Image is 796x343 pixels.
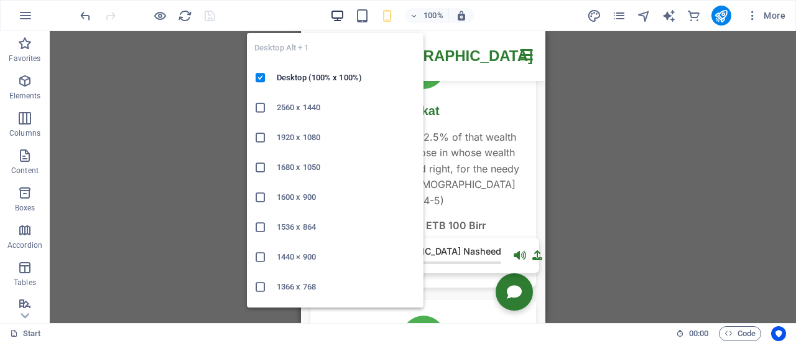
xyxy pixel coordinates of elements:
[689,326,708,341] span: 00 00
[405,8,449,23] button: 100%
[687,9,701,23] i: Commerce
[10,326,41,341] a: Click to cancel selection. Double-click to open Pages
[741,6,790,26] button: More
[9,91,41,101] p: Elements
[719,326,761,341] button: Code
[14,278,36,288] p: Tables
[637,9,651,23] i: Navigator
[277,190,416,205] h6: 1600 x 900
[9,128,40,138] p: Columns
[746,9,785,22] span: More
[277,160,416,175] h6: 1680 x 1050
[277,100,416,115] h6: 2560 x 1440
[714,9,728,23] i: Publish
[662,9,676,23] i: AI Writer
[277,220,416,235] h6: 1536 x 864
[698,329,700,338] span: :
[277,250,416,265] h6: 1440 × 900
[771,326,786,341] button: Usercentrics
[277,130,416,145] h6: 1920 x 1080
[612,9,626,23] i: Pages (Ctrl+Alt+S)
[423,8,443,23] h6: 100%
[9,54,40,63] p: Favorites
[662,8,677,23] button: text_generator
[587,8,602,23] button: design
[177,8,192,23] button: reload
[277,280,416,294] h6: 1366 x 768
[277,70,416,85] h6: Desktop (100% x 100%)
[711,6,731,26] button: publish
[78,9,93,23] i: Undo: Edit JS (Ctrl+Z)
[456,10,467,21] i: On resize automatically adjust zoom level to fit chosen device.
[78,8,93,23] button: undo
[676,326,709,341] h6: Session time
[637,8,652,23] button: navigator
[612,8,627,23] button: pages
[687,8,701,23] button: commerce
[7,240,42,250] p: Accordion
[724,326,756,341] span: Code
[587,9,601,23] i: Design (Ctrl+Alt+Y)
[15,203,35,213] p: Boxes
[11,166,39,176] p: Content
